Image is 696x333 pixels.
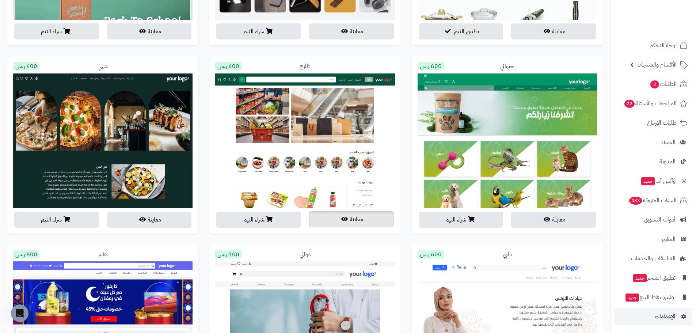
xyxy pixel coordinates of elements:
[13,62,193,71] div: شهي
[636,60,677,70] span: الأقسام والمنتجات
[215,250,395,259] div: دوائي
[615,95,692,112] a: المراجعات والأسئلة22
[13,250,39,258] span: 800 ر.س
[615,192,692,209] a: السلات المتروكة433
[216,23,301,39] button: شراء الثيم
[107,23,192,39] button: معاينة
[655,311,676,322] span: الإعدادات
[511,23,596,39] button: معاينة
[309,23,394,39] button: معاينة
[631,253,676,264] span: التطبيقات والخدمات
[13,250,193,259] div: هايبر
[661,137,676,147] span: العملاء
[615,153,692,170] a: المدونة
[615,37,692,54] a: لوحة التحكم
[659,156,676,167] span: المدونة
[644,215,676,225] span: أدوات التسويق
[418,250,597,259] div: طبي
[216,212,301,228] button: شراء الثيم
[215,62,395,71] div: طازج
[615,230,692,248] a: التقارير
[647,118,677,128] span: طلبات الإرجاع
[625,294,639,302] span: جديد
[14,23,99,39] button: شراء الثيم
[615,250,692,267] a: التطبيقات والخدمات
[641,177,655,185] span: جديد
[454,27,479,36] span: تطبيق الثيم
[640,176,676,186] span: وآتس آب
[215,62,241,70] span: 600 ر.س
[624,100,635,108] span: 22
[615,211,692,228] a: أدوات التسويق
[419,212,503,228] button: شراء الثيم
[11,304,28,322] div: Open Intercom Messenger
[13,62,39,70] span: 600 ر.س
[14,212,99,228] button: شراء الثيم
[615,308,692,325] a: الإعدادات
[629,197,642,205] span: 433
[650,79,677,89] span: الطلبات
[418,250,444,258] span: 600 ر.س
[650,80,659,88] span: 2
[418,62,444,70] span: 600 ر.س
[615,133,692,151] a: العملاء
[632,273,676,283] span: تطبيق المتجر
[615,269,692,287] a: تطبيق المتجرجديد
[633,274,647,282] span: جديد
[624,98,677,109] span: المراجعات والأسئلة
[418,62,597,71] div: حيواني
[650,40,677,50] span: لوحة التحكم
[615,75,692,93] a: الطلبات2
[628,195,677,205] span: السلات المتروكة
[309,211,394,227] button: معاينة
[625,292,676,302] span: تطبيق نقاط البيع
[511,212,596,228] button: معاينة
[662,234,676,244] span: التقارير
[107,212,192,228] button: معاينة
[419,23,503,39] button: تطبيق الثيم
[615,172,692,190] a: وآتس آبجديد
[615,114,692,132] a: طلبات الإرجاع
[215,250,241,258] span: 700 ر.س
[615,288,692,306] a: تطبيق نقاط البيعجديد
